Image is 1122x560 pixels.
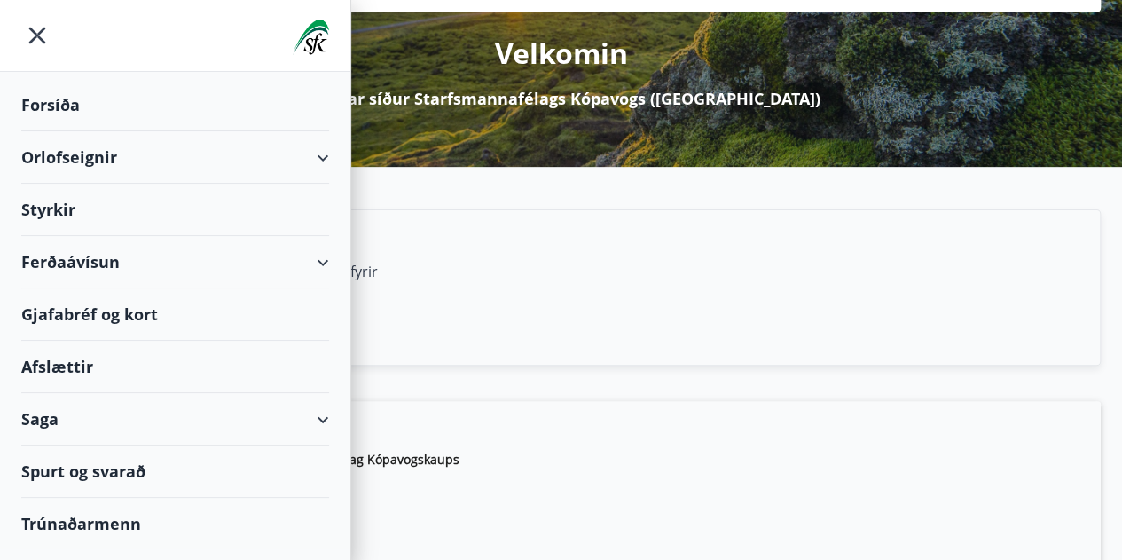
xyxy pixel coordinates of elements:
[21,498,329,549] div: Trúnaðarmenn
[95,508,1087,525] p: Köflum lokið
[495,34,628,73] p: Velkomin
[21,131,329,184] div: Orlofseignir
[95,451,1087,469] p: Þú ert trúnaðarmaður fyrir
[95,483,1087,501] p: Kosinn til
[258,451,459,468] strong: Starfsmannafélag Kópavogskaups
[95,415,1087,444] h6: Trúnaðarmaður
[293,20,329,55] img: union_logo
[21,393,329,446] div: Saga
[21,446,329,498] div: Spurt og svarað
[21,184,329,236] div: Styrkir
[302,87,820,110] p: á Mínar síður Starfsmannafélags Kópavogs ([GEOGRAPHIC_DATA])
[21,341,329,393] div: Afslættir
[21,236,329,288] div: Ferðaávísun
[21,79,329,131] div: Forsíða
[21,288,329,341] div: Gjafabréf og kort
[21,20,53,51] button: menu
